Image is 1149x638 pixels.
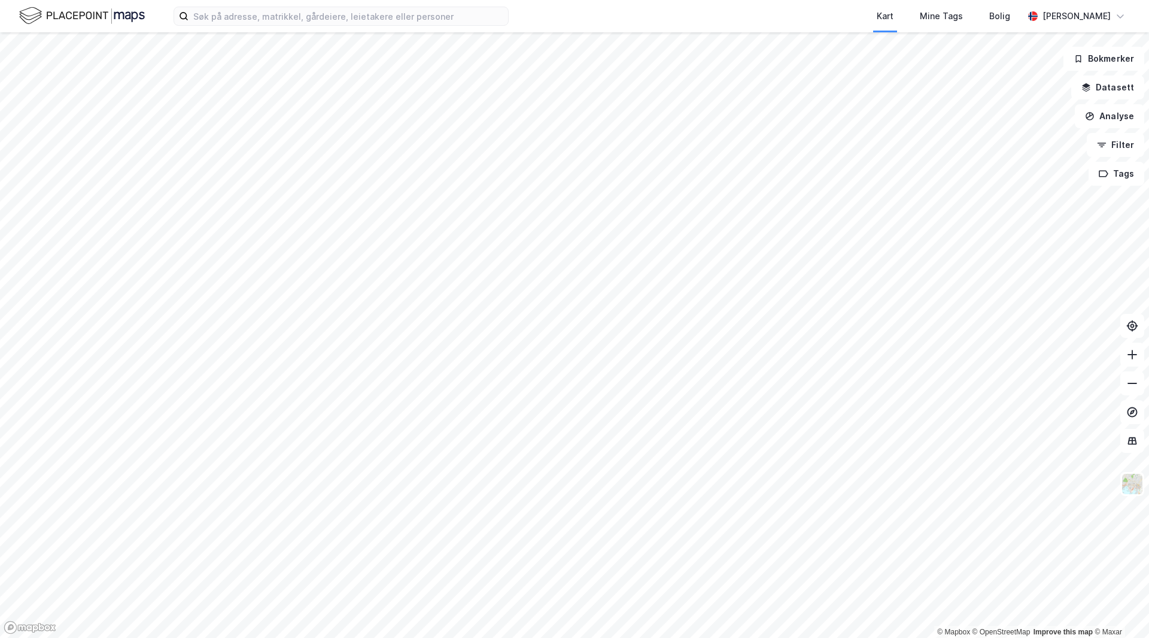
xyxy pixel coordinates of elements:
[1063,47,1144,71] button: Bokmerker
[989,9,1010,23] div: Bolig
[1089,580,1149,638] iframe: Chat Widget
[1042,9,1111,23] div: [PERSON_NAME]
[1034,628,1093,636] a: Improve this map
[19,5,145,26] img: logo.f888ab2527a4732fd821a326f86c7f29.svg
[920,9,963,23] div: Mine Tags
[189,7,508,25] input: Søk på adresse, matrikkel, gårdeiere, leietakere eller personer
[4,621,56,634] a: Mapbox homepage
[972,628,1031,636] a: OpenStreetMap
[877,9,893,23] div: Kart
[1121,473,1144,495] img: Z
[937,628,970,636] a: Mapbox
[1089,162,1144,186] button: Tags
[1075,104,1144,128] button: Analyse
[1071,75,1144,99] button: Datasett
[1087,133,1144,157] button: Filter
